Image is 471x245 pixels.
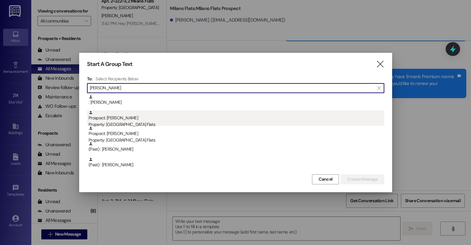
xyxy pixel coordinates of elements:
[87,142,384,157] div: (Past) : [PERSON_NAME]
[89,95,384,106] div: : [PERSON_NAME]
[87,61,133,68] h3: Start A Group Text
[319,176,332,182] span: Cancel
[89,157,384,168] div: (Past) : [PERSON_NAME]
[376,61,384,67] i: 
[347,176,377,182] span: Create Message
[90,84,374,92] input: Search for any contact or apartment
[87,95,384,110] div: : [PERSON_NAME]
[95,76,138,82] h4: Select Recipients Below
[87,126,384,142] div: Prospect: [PERSON_NAME]Property: [GEOGRAPHIC_DATA] Flats
[312,174,339,184] button: Cancel
[377,86,381,91] i: 
[89,126,384,144] div: Prospect: [PERSON_NAME]
[374,83,384,93] button: Clear text
[87,110,384,126] div: Prospect: [PERSON_NAME]Property: [GEOGRAPHIC_DATA] Flats
[87,76,93,82] h3: To:
[89,142,384,152] div: (Past) : [PERSON_NAME]
[89,121,384,128] div: Property: [GEOGRAPHIC_DATA] Flats
[87,157,384,173] div: (Past) : [PERSON_NAME]
[340,174,384,184] button: Create Message
[89,110,384,128] div: Prospect: [PERSON_NAME]
[89,137,384,143] div: Property: [GEOGRAPHIC_DATA] Flats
